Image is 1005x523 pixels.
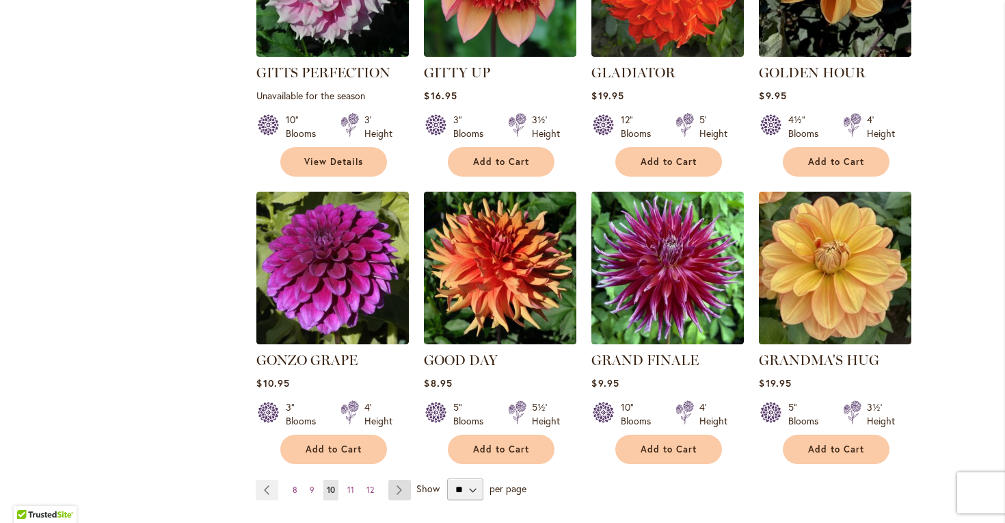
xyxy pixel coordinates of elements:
[306,480,318,500] a: 9
[424,192,576,344] img: GOOD DAY
[286,113,324,140] div: 10" Blooms
[532,113,560,140] div: 3½' Height
[293,485,297,495] span: 8
[256,192,409,344] img: GONZO GRAPE
[304,156,363,168] span: View Details
[424,334,576,347] a: GOOD DAY
[591,47,744,60] a: Gladiator
[310,485,314,495] span: 9
[289,480,301,500] a: 8
[490,482,526,495] span: per page
[280,147,387,177] a: View Details
[424,352,498,368] a: GOOD DAY
[759,64,866,81] a: GOLDEN HOUR
[424,64,490,81] a: GITTY UP
[473,444,529,455] span: Add to Cart
[788,113,827,140] div: 4½" Blooms
[10,474,49,513] iframe: Launch Accessibility Center
[615,147,722,177] button: Add to Cart
[473,156,529,168] span: Add to Cart
[347,485,354,495] span: 11
[783,435,889,464] button: Add to Cart
[364,400,392,428] div: 4' Height
[641,156,697,168] span: Add to Cart
[363,480,377,500] a: 12
[286,400,324,428] div: 3" Blooms
[448,435,554,464] button: Add to Cart
[641,444,697,455] span: Add to Cart
[256,64,390,81] a: GITTS PERFECTION
[591,352,699,368] a: GRAND FINALE
[366,485,374,495] span: 12
[364,113,392,140] div: 3' Height
[808,156,864,168] span: Add to Cart
[424,89,457,102] span: $16.95
[327,485,335,495] span: 10
[256,47,409,60] a: GITTS PERFECTION
[256,352,358,368] a: GONZO GRAPE
[532,400,560,428] div: 5½' Height
[591,334,744,347] a: Grand Finale
[306,444,362,455] span: Add to Cart
[424,377,452,390] span: $8.95
[424,47,576,60] a: GITTY UP
[867,400,895,428] div: 3½' Height
[699,400,727,428] div: 4' Height
[256,89,409,102] p: Unavailable for the season
[621,113,659,140] div: 12" Blooms
[591,64,675,81] a: GLADIATOR
[621,400,659,428] div: 10" Blooms
[453,400,492,428] div: 5" Blooms
[759,352,879,368] a: GRANDMA'S HUG
[808,444,864,455] span: Add to Cart
[759,89,786,102] span: $9.95
[453,113,492,140] div: 3" Blooms
[591,192,744,344] img: Grand Finale
[344,480,358,500] a: 11
[699,113,727,140] div: 5' Height
[759,192,911,344] img: GRANDMA'S HUG
[256,334,409,347] a: GONZO GRAPE
[591,89,624,102] span: $19.95
[416,482,440,495] span: Show
[783,147,889,177] button: Add to Cart
[591,377,619,390] span: $9.95
[448,147,554,177] button: Add to Cart
[759,334,911,347] a: GRANDMA'S HUG
[615,435,722,464] button: Add to Cart
[759,377,791,390] span: $19.95
[759,47,911,60] a: Golden Hour
[788,400,827,428] div: 5" Blooms
[867,113,895,140] div: 4' Height
[280,435,387,464] button: Add to Cart
[256,377,289,390] span: $10.95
